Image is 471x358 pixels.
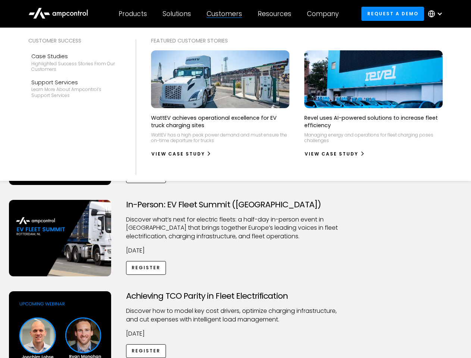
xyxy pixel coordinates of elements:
[307,10,339,18] div: Company
[151,37,443,45] div: Featured Customer Stories
[258,10,291,18] div: Resources
[126,246,345,255] p: [DATE]
[304,148,365,160] a: View Case Study
[151,151,205,157] div: View Case Study
[28,75,121,101] a: Support ServicesLearn more about Ampcontrol’s support services
[31,87,118,98] div: Learn more about Ampcontrol’s support services
[207,10,242,18] div: Customers
[304,114,443,129] p: Revel uses AI-powered solutions to increase fleet efficiency
[126,216,345,241] p: ​Discover what’s next for electric fleets: a half-day in-person event in [GEOGRAPHIC_DATA] that b...
[126,344,166,358] a: Register
[31,78,118,87] div: Support Services
[126,307,345,324] p: Discover how to model key cost drivers, optimize charging infrastructure, and cut expenses with i...
[151,148,212,160] a: View Case Study
[163,10,191,18] div: Solutions
[28,49,121,75] a: Case StudiesHighlighted success stories From Our Customers
[31,61,118,72] div: Highlighted success stories From Our Customers
[361,7,424,21] a: Request a demo
[305,151,358,157] div: View Case Study
[304,132,443,144] p: Managing energy and operations for fleet charging poses challenges
[31,52,118,60] div: Case Studies
[126,330,345,338] p: [DATE]
[151,114,289,129] p: WattEV achieves operational excellence for EV truck charging sites
[126,261,166,275] a: Register
[151,132,289,144] p: WattEV has a high peak power demand and must ensure the on-time departure for trucks
[28,37,121,45] div: Customer success
[126,291,345,301] h3: Achieving TCO Parity in Fleet Electrification
[126,200,345,210] h3: In-Person: EV Fleet Summit ([GEOGRAPHIC_DATA])
[119,10,147,18] div: Products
